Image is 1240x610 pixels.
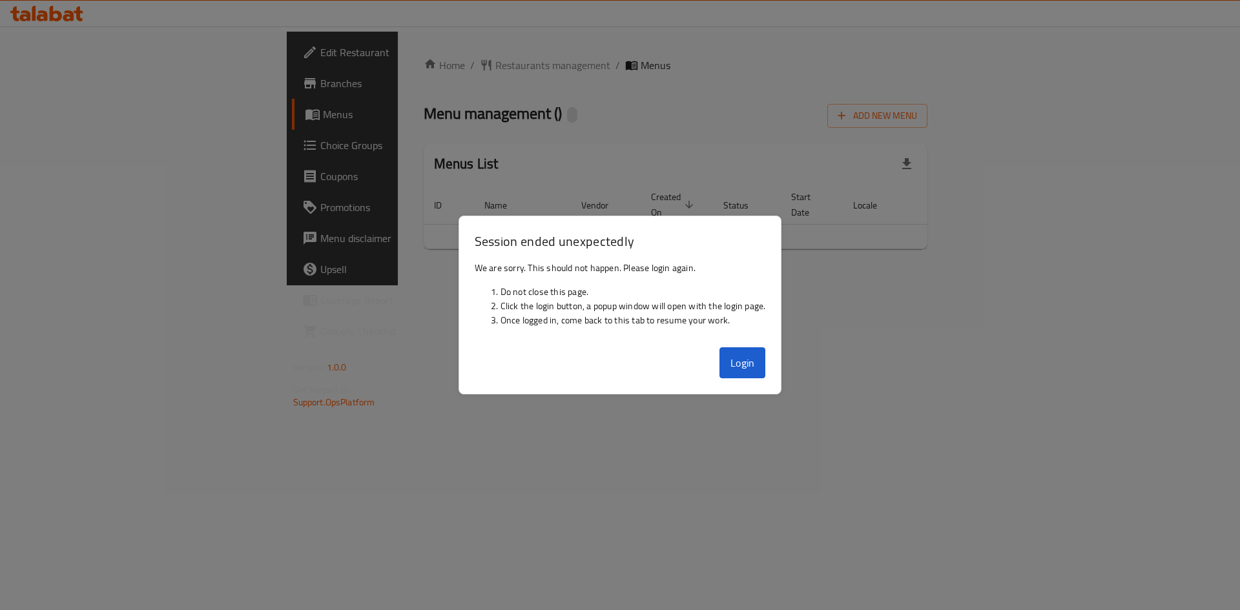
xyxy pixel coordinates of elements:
[501,313,766,327] li: Once logged in, come back to this tab to resume your work.
[475,232,766,250] h3: Session ended unexpectedly
[459,256,781,342] div: We are sorry. This should not happen. Please login again.
[501,299,766,313] li: Click the login button, a popup window will open with the login page.
[501,285,766,299] li: Do not close this page.
[719,347,766,378] button: Login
